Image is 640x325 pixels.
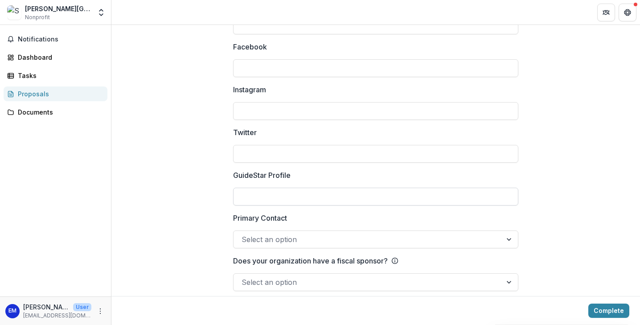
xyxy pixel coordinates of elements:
span: Notifications [18,36,104,43]
p: User [73,303,91,311]
a: Dashboard [4,50,107,65]
a: Tasks [4,68,107,83]
p: GuideStar Profile [233,170,291,181]
button: Open entity switcher [95,4,107,21]
p: Facebook [233,41,267,52]
p: [PERSON_NAME] [23,302,70,312]
div: [PERSON_NAME][GEOGRAPHIC_DATA][DEMOGRAPHIC_DATA] [25,4,91,13]
div: Erika Mendoza [8,308,16,314]
p: Twitter [233,127,257,138]
div: Dashboard [18,53,100,62]
p: Primary Contact [233,213,287,223]
button: Get Help [619,4,636,21]
button: Partners [597,4,615,21]
button: Notifications [4,32,107,46]
p: [EMAIL_ADDRESS][DOMAIN_NAME] [23,312,91,320]
a: Proposals [4,86,107,101]
p: Does your organization have a fiscal sponsor? [233,255,388,266]
div: Documents [18,107,100,117]
img: Shepherd Christian School [7,5,21,20]
button: Complete [588,304,629,318]
p: Instagram [233,84,266,95]
a: Documents [4,105,107,119]
button: More [95,306,106,317]
div: Proposals [18,89,100,99]
span: Nonprofit [25,13,50,21]
div: Tasks [18,71,100,80]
